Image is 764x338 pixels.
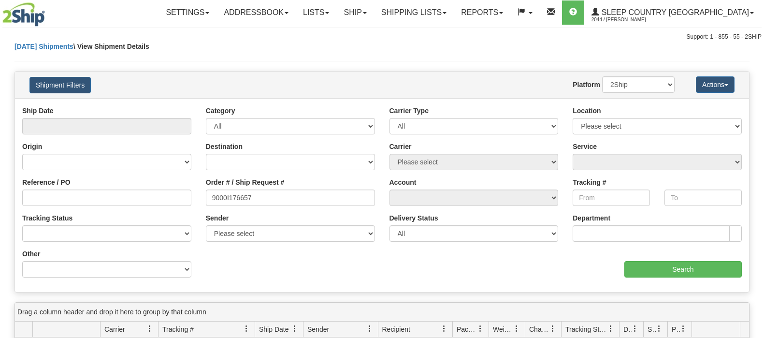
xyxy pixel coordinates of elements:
[206,106,235,116] label: Category
[104,324,125,334] span: Carrier
[206,213,229,223] label: Sender
[436,321,452,337] a: Recipient filter column settings
[336,0,374,25] a: Ship
[142,321,158,337] a: Carrier filter column settings
[573,190,650,206] input: From
[159,0,216,25] a: Settings
[573,106,601,116] label: Location
[296,0,336,25] a: Lists
[2,33,762,41] div: Support: 1 - 855 - 55 - 2SHIP
[22,177,71,187] label: Reference / PO
[624,261,742,278] input: Search
[389,106,429,116] label: Carrier Type
[742,119,763,218] iframe: chat widget
[389,213,438,223] label: Delivery Status
[545,321,561,337] a: Charge filter column settings
[565,324,607,334] span: Tracking Status
[664,190,742,206] input: To
[287,321,303,337] a: Ship Date filter column settings
[14,43,73,50] a: [DATE] Shipments
[472,321,489,337] a: Packages filter column settings
[651,321,667,337] a: Shipment Issues filter column settings
[573,142,597,151] label: Service
[529,324,549,334] span: Charge
[216,0,296,25] a: Addressbook
[648,324,656,334] span: Shipment Issues
[162,324,194,334] span: Tracking #
[623,324,632,334] span: Delivery Status
[307,324,329,334] span: Sender
[675,321,692,337] a: Pickup Status filter column settings
[206,142,243,151] label: Destination
[374,0,454,25] a: Shipping lists
[591,15,664,25] span: 2044 / [PERSON_NAME]
[573,177,606,187] label: Tracking #
[15,303,749,322] div: grid grouping header
[238,321,255,337] a: Tracking # filter column settings
[584,0,761,25] a: Sleep Country [GEOGRAPHIC_DATA] 2044 / [PERSON_NAME]
[29,77,91,93] button: Shipment Filters
[672,324,680,334] span: Pickup Status
[259,324,288,334] span: Ship Date
[573,213,610,223] label: Department
[2,2,45,27] img: logo2044.jpg
[22,106,54,116] label: Ship Date
[627,321,643,337] a: Delivery Status filter column settings
[696,76,735,93] button: Actions
[508,321,525,337] a: Weight filter column settings
[361,321,378,337] a: Sender filter column settings
[389,177,417,187] label: Account
[73,43,149,50] span: \ View Shipment Details
[599,8,749,16] span: Sleep Country [GEOGRAPHIC_DATA]
[206,177,285,187] label: Order # / Ship Request #
[454,0,510,25] a: Reports
[573,80,600,89] label: Platform
[22,142,42,151] label: Origin
[382,324,410,334] span: Recipient
[603,321,619,337] a: Tracking Status filter column settings
[22,249,40,259] label: Other
[389,142,412,151] label: Carrier
[457,324,477,334] span: Packages
[493,324,513,334] span: Weight
[22,213,72,223] label: Tracking Status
